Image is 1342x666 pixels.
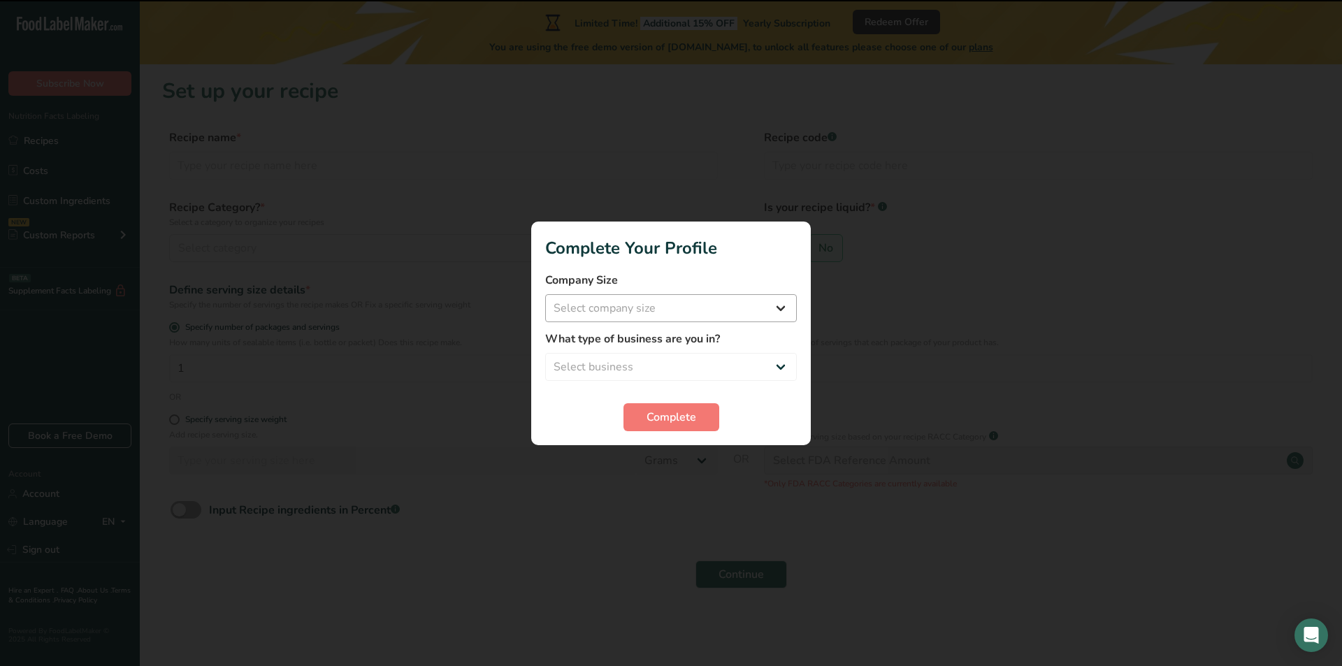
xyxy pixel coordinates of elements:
label: What type of business are you in? [545,331,797,347]
h1: Complete Your Profile [545,236,797,261]
button: Complete [623,403,719,431]
label: Company Size [545,272,797,289]
div: Open Intercom Messenger [1294,618,1328,652]
span: Complete [647,409,696,426]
